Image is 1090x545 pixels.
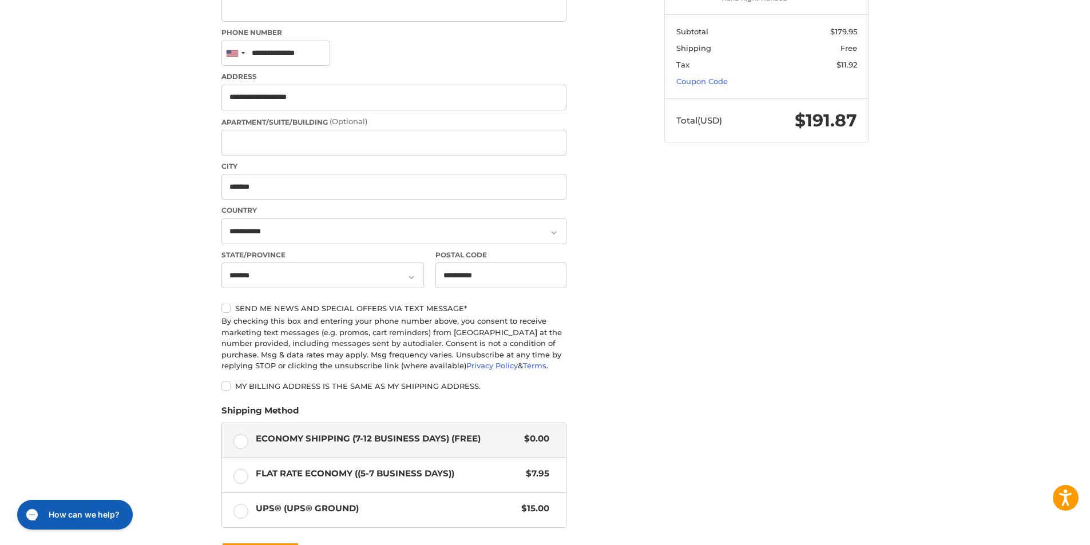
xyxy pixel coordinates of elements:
label: My billing address is the same as my shipping address. [221,381,566,391]
span: Free [841,43,857,53]
div: United States: +1 [222,41,248,66]
span: Shipping [676,43,711,53]
span: $15.00 [516,502,549,515]
label: Postal Code [435,250,567,260]
span: Economy Shipping (7-12 Business Days) (Free) [256,432,519,445]
label: State/Province [221,250,424,260]
div: By checking this box and entering your phone number above, you consent to receive marketing text ... [221,316,566,372]
span: UPS® (UPS® Ground) [256,502,516,515]
label: Country [221,205,566,216]
span: $0.00 [518,432,549,445]
span: $7.95 [520,467,549,480]
span: $191.87 [795,110,857,131]
span: $11.92 [837,60,857,69]
span: Tax [676,60,689,69]
label: Address [221,71,566,82]
label: Apartment/Suite/Building [221,116,566,128]
a: Privacy Policy [466,361,518,370]
iframe: Gorgias live chat messenger [11,496,136,534]
legend: Shipping Method [221,404,299,423]
label: Phone Number [221,27,566,38]
span: $179.95 [830,27,857,36]
span: Subtotal [676,27,708,36]
a: Coupon Code [676,77,728,86]
span: Total (USD) [676,115,722,126]
a: Terms [523,361,546,370]
label: Send me news and special offers via text message* [221,304,566,313]
span: Flat Rate Economy ((5-7 Business Days)) [256,467,521,480]
label: City [221,161,566,172]
small: (Optional) [330,117,367,126]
